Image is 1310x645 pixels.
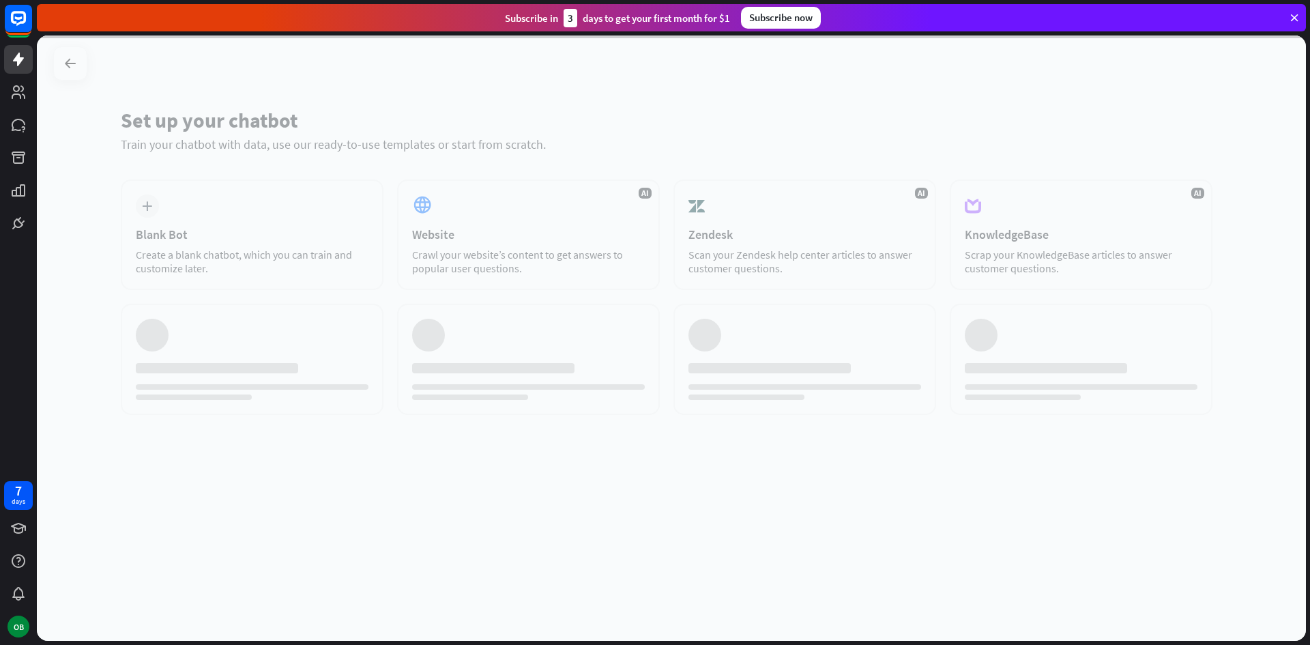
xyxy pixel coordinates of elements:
[564,9,577,27] div: 3
[12,497,25,506] div: days
[15,485,22,497] div: 7
[505,9,730,27] div: Subscribe in days to get your first month for $1
[8,616,29,637] div: OB
[741,7,821,29] div: Subscribe now
[4,481,33,510] a: 7 days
